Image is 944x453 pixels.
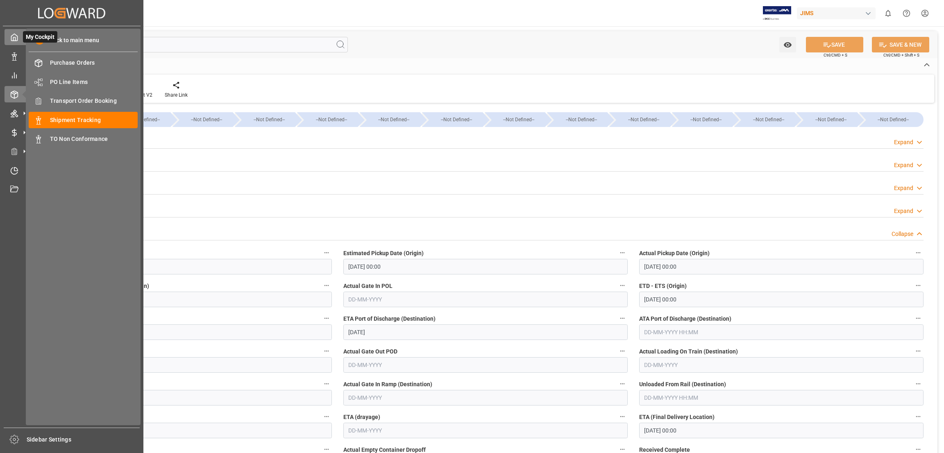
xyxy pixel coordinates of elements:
input: DD-MM-YYYY [48,423,332,438]
button: Actual Gate Out POD [617,346,628,356]
div: Expand [894,184,913,193]
input: DD-MM-YYYY [343,357,628,373]
div: --Not Defined-- [680,112,732,127]
button: Actual Gate In POL [617,280,628,291]
div: --Not Defined-- [672,112,732,127]
input: DD-MM-YYYY HH:MM [48,259,332,274]
div: --Not Defined-- [805,112,857,127]
span: Ctrl/CMD + Shift + S [883,52,919,58]
span: Purchase Orders [50,59,138,67]
span: Actual Gate In POL [343,282,393,290]
a: Shipment Tracking [29,112,138,128]
a: My CockpitMy Cockpit [5,29,139,45]
button: Actual Empty Container Pickup (Origin) [321,280,332,291]
span: Actual Pickup Date (Origin) [639,249,710,258]
div: --Not Defined-- [422,112,482,127]
span: Shipment Tracking [50,116,138,125]
div: --Not Defined-- [796,112,857,127]
a: Purchase Orders [29,55,138,71]
button: JIMS [797,5,879,21]
div: Expand [894,161,913,170]
span: ATA Port of Discharge (Destination) [639,315,731,323]
div: --Not Defined-- [493,112,545,127]
button: Actual Gate In Ramp (Destination) [617,378,628,389]
div: --Not Defined-- [110,112,170,127]
input: DD-MM-YYYY HH:MM [639,292,924,307]
input: DD-MM-YYYY [343,324,628,340]
input: DD-MM-YYYY [48,357,332,373]
input: DD-MM-YYYY HH:MM [639,390,924,405]
span: ETD - ETS (Origin) [639,282,687,290]
a: Document Management [5,181,139,197]
span: Estimated Pickup Date (Origin) [343,249,424,258]
div: --Not Defined-- [360,112,420,127]
button: Actual Pickup Date (Origin) [913,247,924,258]
button: show 0 new notifications [879,4,897,23]
div: Share Link [165,91,188,99]
span: My Cockpit [23,31,57,43]
input: DD-MM-YYYY [343,390,628,405]
input: DD-MM-YYYY [639,357,924,373]
input: DD-MM-YYYY HH:MM [639,324,924,340]
span: TO Non Conformance [50,135,138,143]
button: ETA (Final Delivery Location) [913,411,924,422]
span: Actual Gate Out POD [343,347,397,356]
button: Rail Departure (Destination) [321,378,332,389]
a: My Reports [5,67,139,83]
div: --Not Defined-- [368,112,420,127]
input: DD-MM-YYYY HH:MM [48,324,332,340]
button: ETD - ETS (Origin) [913,280,924,291]
span: ETA (Final Delivery Location) [639,413,715,421]
button: Unloaded From Rail (Destination) [913,378,924,389]
div: --Not Defined-- [430,112,482,127]
input: DD-MM-YYYY [343,292,628,307]
div: --Not Defined-- [859,112,924,127]
div: --Not Defined-- [485,112,545,127]
a: Timeslot Management V2 [5,162,139,178]
div: --Not Defined-- [609,112,669,127]
button: ATD - ATS (Origin) [321,313,332,324]
div: --Not Defined-- [235,112,295,127]
button: ATA Port of Discharge (Destination) [913,313,924,324]
input: DD-MM-YYYY HH:MM [639,259,924,274]
input: DD-MM-YYYY HH:MM [343,259,628,274]
div: --Not Defined-- [742,112,794,127]
button: Help Center [897,4,916,23]
button: Actual Loading On Train (Destination) [913,346,924,356]
div: --Not Defined-- [243,112,295,127]
button: Cargo Ready Date (Origin) [321,247,332,258]
span: Actual Loading On Train (Destination) [639,347,738,356]
span: Sidebar Settings [27,435,140,444]
a: Transport Order Booking [29,93,138,109]
span: ETA Port of Discharge (Destination) [343,315,436,323]
input: DD-MM-YYYY [48,292,332,307]
button: Estimated Pickup Date (Origin) [617,247,628,258]
div: --Not Defined-- [181,112,233,127]
span: PO Line Items [50,78,138,86]
span: Unloaded From Rail (Destination) [639,380,726,389]
button: ETA Port of Discharge (Destination) [617,313,628,324]
div: JIMS [797,7,876,19]
div: Expand [894,207,913,215]
button: open menu [779,37,796,52]
input: DD-MM-YYYY [48,390,332,405]
div: --Not Defined-- [547,112,607,127]
img: Exertis%20JAM%20-%20Email%20Logo.jpg_1722504956.jpg [763,6,791,20]
input: DD-MM-YYYY HH:MM [639,423,924,438]
div: --Not Defined-- [734,112,794,127]
button: Actual Gate Out Ramp (Destination) [321,411,332,422]
span: ETA (drayage) [343,413,380,421]
div: --Not Defined-- [617,112,669,127]
span: Actual Gate In Ramp (Destination) [343,380,432,389]
div: Expand [894,138,913,147]
input: Search Fields [38,37,348,52]
div: --Not Defined-- [305,112,357,127]
a: PO Line Items [29,74,138,90]
span: Back to main menu [44,36,99,45]
button: ETA (drayage) [617,411,628,422]
div: --Not Defined-- [118,112,170,127]
a: TO Non Conformance [29,131,138,147]
div: Collapse [892,230,913,238]
span: Ctrl/CMD + S [824,52,847,58]
input: DD-MM-YYYY [343,423,628,438]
